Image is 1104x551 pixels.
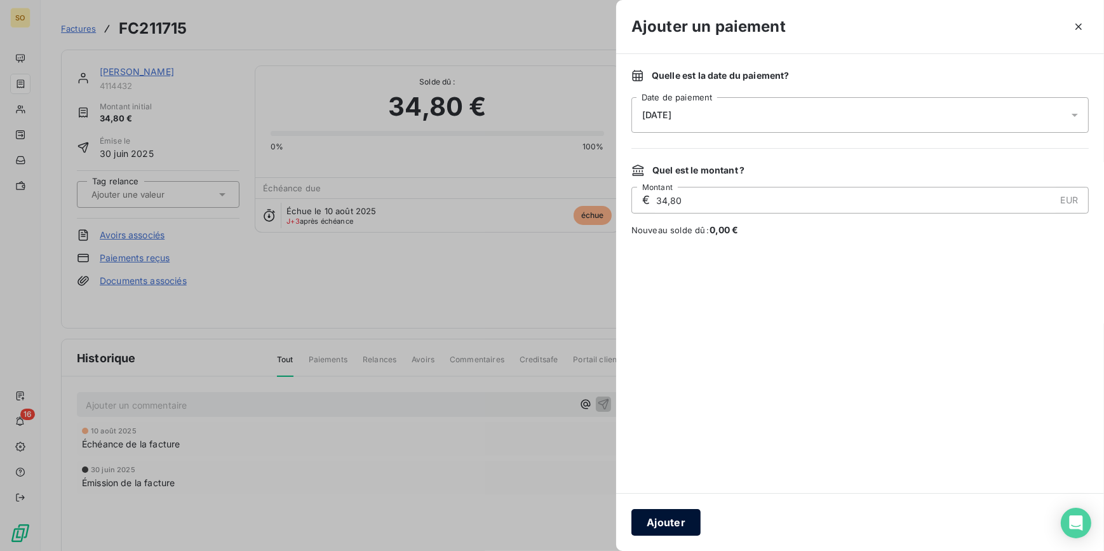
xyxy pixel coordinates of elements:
span: 0,00 € [710,224,739,235]
span: Quel est le montant ? [652,164,744,177]
span: Nouveau solde dû : [631,224,1089,236]
h3: Ajouter un paiement [631,15,786,38]
button: Ajouter [631,509,701,536]
span: Quelle est la date du paiement ? [652,69,790,82]
span: [DATE] [642,110,671,120]
div: Open Intercom Messenger [1061,508,1091,538]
